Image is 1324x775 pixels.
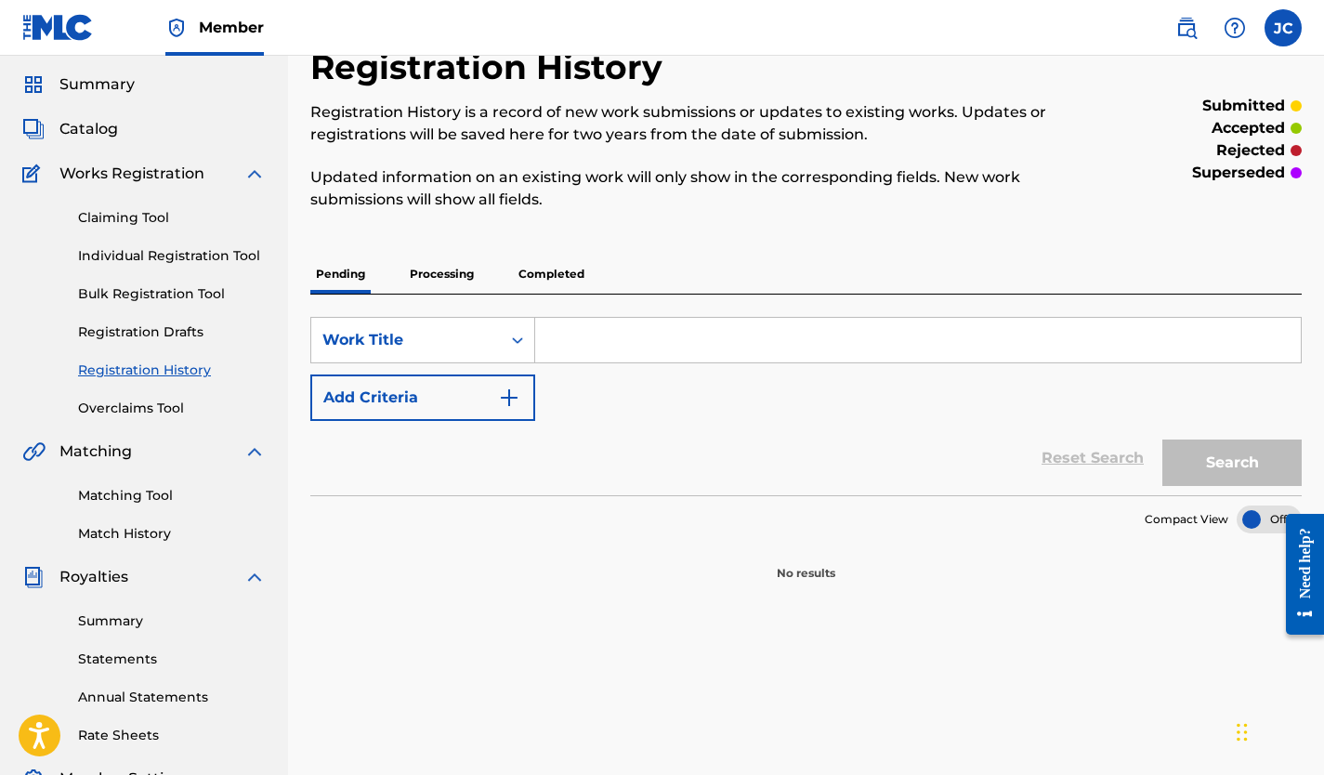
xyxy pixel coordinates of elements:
[777,543,835,582] p: No results
[404,255,479,294] p: Processing
[1265,9,1302,46] div: User Menu
[22,118,45,140] img: Catalog
[310,374,535,421] button: Add Criteria
[1272,500,1324,650] iframe: Resource Center
[78,486,266,506] a: Matching Tool
[165,17,188,39] img: Top Rightsholder
[310,317,1302,495] form: Search Form
[22,163,46,185] img: Works Registration
[310,166,1074,211] p: Updated information on an existing work will only show in the corresponding fields. New work subm...
[498,387,520,409] img: 9d2ae6d4665cec9f34b9.svg
[22,14,94,41] img: MLC Logo
[59,440,132,463] span: Matching
[22,440,46,463] img: Matching
[310,101,1074,146] p: Registration History is a record of new work submissions or updates to existing works. Updates or...
[78,399,266,418] a: Overclaims Tool
[1216,9,1253,46] div: Help
[22,73,45,96] img: Summary
[1202,95,1285,117] p: submitted
[78,726,266,745] a: Rate Sheets
[1168,9,1205,46] a: Public Search
[243,566,266,588] img: expand
[78,361,266,380] a: Registration History
[22,566,45,588] img: Royalties
[1231,686,1324,775] iframe: Chat Widget
[513,255,590,294] p: Completed
[310,46,672,88] h2: Registration History
[59,163,204,185] span: Works Registration
[1212,117,1285,139] p: accepted
[78,524,266,544] a: Match History
[1224,17,1246,39] img: help
[59,118,118,140] span: Catalog
[22,118,118,140] a: CatalogCatalog
[59,73,135,96] span: Summary
[78,611,266,631] a: Summary
[78,322,266,342] a: Registration Drafts
[59,566,128,588] span: Royalties
[78,650,266,669] a: Statements
[243,163,266,185] img: expand
[322,329,490,351] div: Work Title
[1192,162,1285,184] p: superseded
[1145,511,1228,528] span: Compact View
[78,246,266,266] a: Individual Registration Tool
[1175,17,1198,39] img: search
[78,284,266,304] a: Bulk Registration Tool
[1237,704,1248,760] div: Drag
[243,440,266,463] img: expand
[199,17,264,38] span: Member
[1216,139,1285,162] p: rejected
[78,208,266,228] a: Claiming Tool
[22,73,135,96] a: SummarySummary
[310,255,371,294] p: Pending
[78,688,266,707] a: Annual Statements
